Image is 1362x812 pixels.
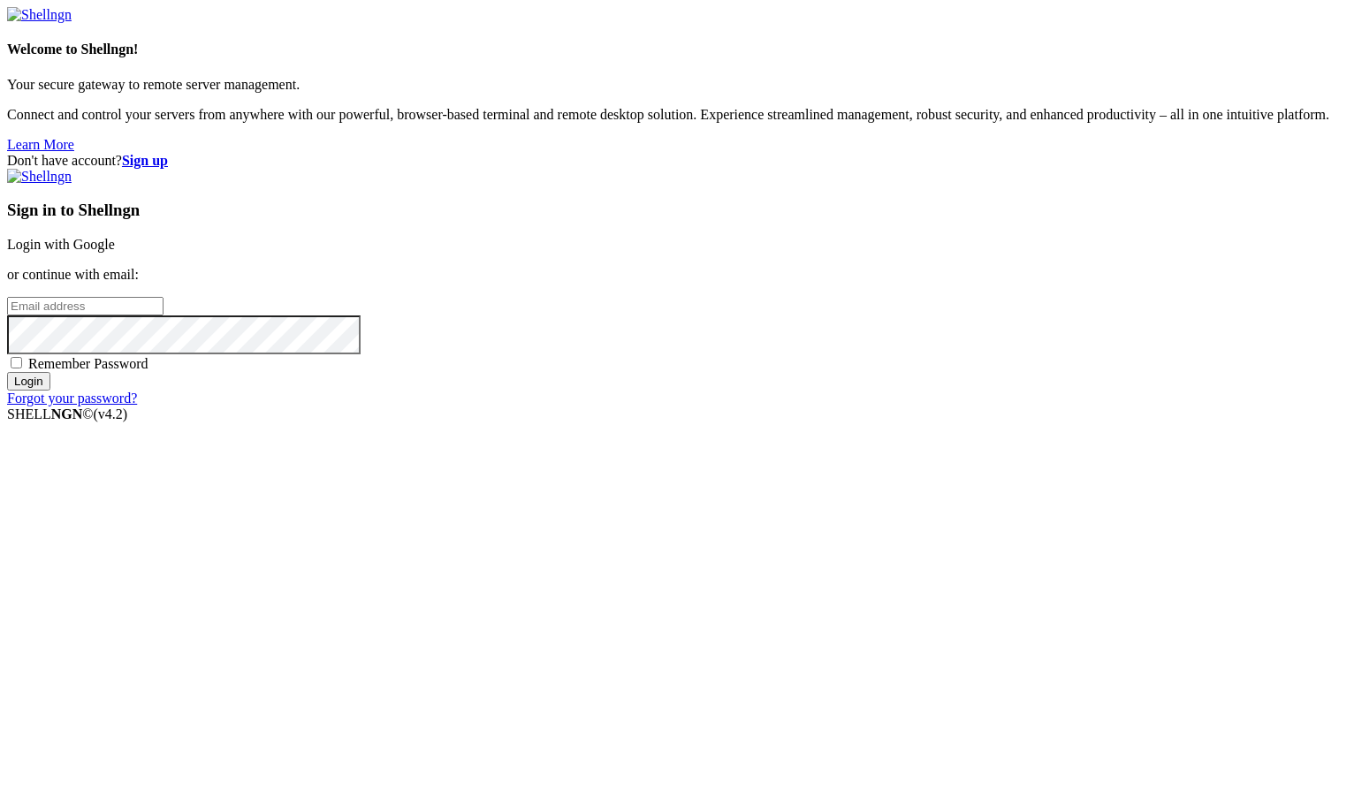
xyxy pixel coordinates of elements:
input: Email address [7,297,164,315]
a: Forgot your password? [7,391,137,406]
p: Your secure gateway to remote server management. [7,77,1355,93]
input: Remember Password [11,357,22,368]
p: or continue with email: [7,267,1355,283]
span: 4.2.0 [94,406,128,421]
img: Shellngn [7,7,72,23]
input: Login [7,372,50,391]
h3: Sign in to Shellngn [7,201,1355,220]
p: Connect and control your servers from anywhere with our powerful, browser-based terminal and remo... [7,107,1355,123]
span: Remember Password [28,356,148,371]
span: SHELL © [7,406,127,421]
a: Learn More [7,137,74,152]
b: NGN [51,406,83,421]
a: Login with Google [7,237,115,252]
a: Sign up [122,153,168,168]
img: Shellngn [7,169,72,185]
div: Don't have account? [7,153,1355,169]
h4: Welcome to Shellngn! [7,42,1355,57]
